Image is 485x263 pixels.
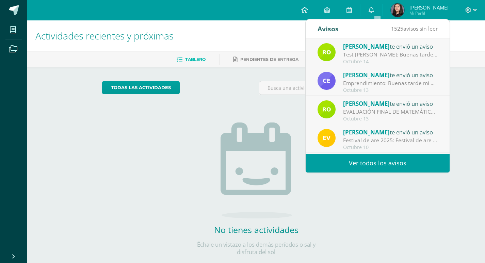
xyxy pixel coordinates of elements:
span: 1525 [391,25,403,32]
img: 53ebae3843709d0b88523289b497d643.png [318,43,336,61]
span: Mi Perfil [409,10,449,16]
div: Avisos [318,19,339,38]
span: [PERSON_NAME] [343,43,390,50]
div: Octubre 14 [343,59,438,65]
a: Tablero [177,54,206,65]
div: te envió un aviso [343,128,438,136]
span: [PERSON_NAME] [343,71,390,79]
div: Octubre 10 [343,145,438,150]
div: Emprendimiento: Buenas tarde mi estimados, por favor regresar el pase de hombres, para salir al b... [343,79,438,87]
span: Tablero [185,57,206,62]
div: Festival de are 2025: Festival de are 2025 [343,136,438,144]
h2: No tienes actividades [188,224,324,235]
a: todas las Actividades [102,81,180,94]
img: 383db5ddd486cfc25017fad405f5d727.png [318,129,336,147]
span: [PERSON_NAME] [409,4,449,11]
span: Actividades recientes y próximas [35,29,174,42]
div: te envió un aviso [343,42,438,51]
span: avisos sin leer [391,25,438,32]
div: Octubre 13 [343,116,438,122]
span: Pendientes de entrega [240,57,298,62]
div: Test de inglés: Buenas tardes, es un gusto saludarles, bendiciones para su hogar. Mañana, miércol... [343,51,438,59]
span: [PERSON_NAME] [343,128,390,136]
a: Ver todos los avisos [306,154,450,172]
div: te envió un aviso [343,99,438,108]
img: 269a2f37cfa68bc2c554758401e3d52c.png [391,3,404,17]
img: 7a51f661b91fc24d84d05607a94bba63.png [318,72,336,90]
span: [PERSON_NAME] [343,100,390,108]
a: Pendientes de entrega [233,54,298,65]
img: 53ebae3843709d0b88523289b497d643.png [318,100,336,118]
input: Busca una actividad próxima aquí... [259,81,410,95]
div: Octubre 13 [343,87,438,93]
div: EVALUACIÓN FINAL DE MATEMÁTICA: Buenos días estimados padres de familia, es un gusto saludarles, ... [343,108,438,116]
p: Échale un vistazo a los demás períodos o sal y disfruta del sol [188,241,324,256]
div: te envió un aviso [343,70,438,79]
img: no_activities.png [221,122,292,218]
